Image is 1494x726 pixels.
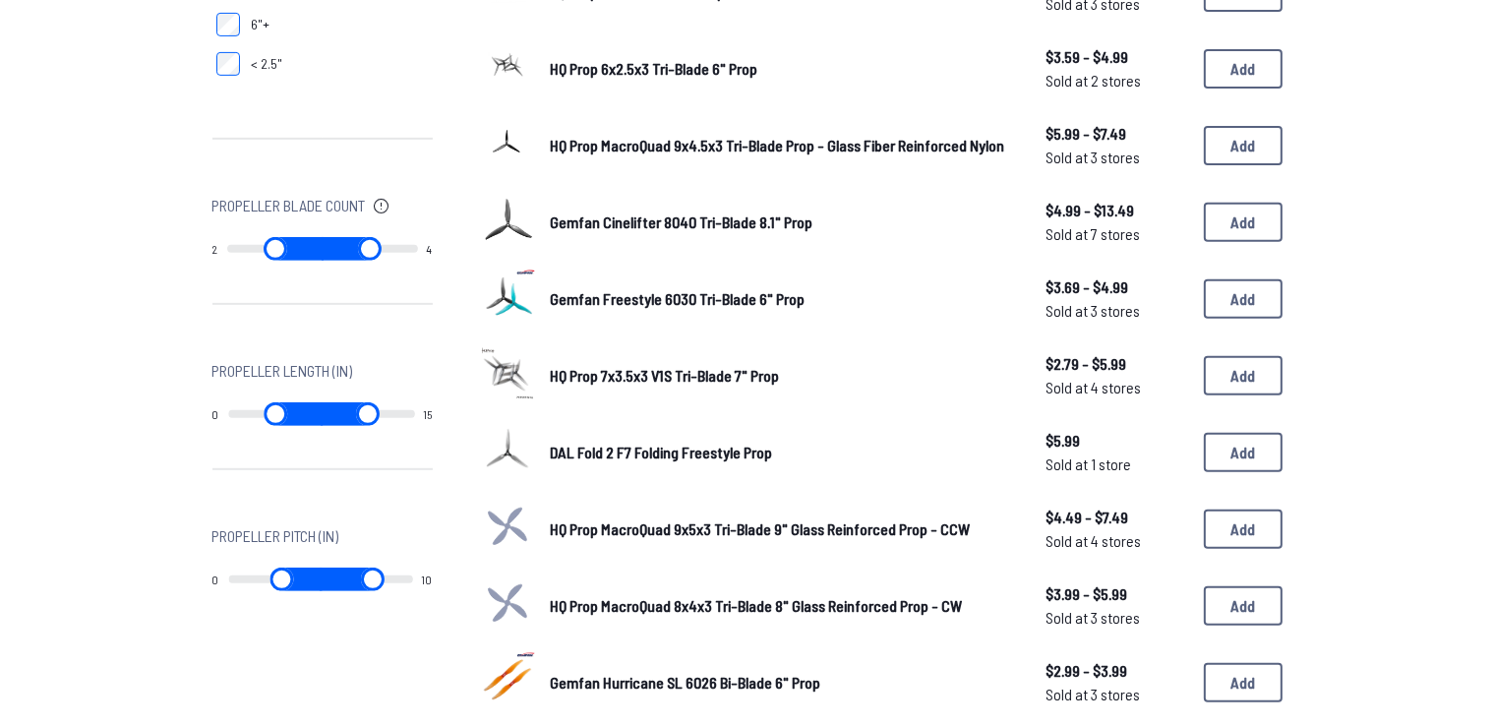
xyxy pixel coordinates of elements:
[1046,606,1188,630] span: Sold at 3 stores
[551,671,1015,695] a: Gemfan Hurricane SL 6026 Bi-Blade 6" Prop
[480,269,535,330] a: image
[551,59,758,78] span: HQ Prop 6x2.5x3 Tri-Blade 6" Prop
[427,241,433,257] output: 4
[1046,222,1188,246] span: Sold at 7 stores
[551,57,1015,81] a: HQ Prop 6x2.5x3 Tri-Blade 6" Prop
[551,517,1015,541] a: HQ Prop MacroQuad 9x5x3 Tri-Blade 9" Glass Reinforced Prop - CCW
[480,345,535,400] img: image
[1046,683,1188,706] span: Sold at 3 stores
[1046,453,1188,476] span: Sold at 1 store
[1046,122,1188,146] span: $5.99 - $7.49
[1046,275,1188,299] span: $3.69 - $4.99
[252,54,283,74] span: < 2.5"
[551,366,780,385] span: HQ Prop 7x3.5x3 V1S Tri-Blade 7" Prop
[424,406,433,422] output: 15
[1046,45,1188,69] span: $3.59 - $4.99
[551,596,963,615] span: HQ Prop MacroQuad 8x4x3 Tri-Blade 8" Glass Reinforced Prop - CW
[551,673,821,692] span: Gemfan Hurricane SL 6026 Bi-Blade 6" Prop
[480,422,535,477] img: image
[212,406,219,422] output: 0
[212,572,219,587] output: 0
[1204,433,1283,472] button: Add
[252,15,270,34] span: 6"+
[1046,299,1188,323] span: Sold at 3 stores
[212,524,339,548] span: Propeller Pitch (in)
[1046,69,1188,92] span: Sold at 2 stores
[1046,352,1188,376] span: $2.79 - $5.99
[1046,376,1188,399] span: Sold at 4 stores
[1046,429,1188,453] span: $5.99
[480,269,535,324] img: image
[212,241,218,257] output: 2
[551,364,1015,388] a: HQ Prop 7x3.5x3 V1S Tri-Blade 7" Prop
[480,652,535,713] a: image
[551,287,1015,311] a: Gemfan Freestyle 6030 Tri-Blade 6" Prop
[480,38,535,93] img: image
[480,115,535,170] img: image
[1046,529,1188,553] span: Sold at 4 stores
[1046,506,1188,529] span: $4.49 - $7.49
[551,136,1005,154] span: HQ Prop MacroQuad 9x4.5x3 Tri-Blade Prop - Glass Fiber Reinforced Nylon
[1204,279,1283,319] button: Add
[1204,203,1283,242] button: Add
[1046,659,1188,683] span: $2.99 - $3.99
[480,192,535,253] a: image
[212,359,353,383] span: Propeller Length (in)
[480,38,535,99] a: image
[480,192,535,247] img: image
[551,443,773,461] span: DAL Fold 2 F7 Folding Freestyle Prop
[1046,199,1188,222] span: $4.99 - $13.49
[551,441,1015,464] a: DAL Fold 2 F7 Folding Freestyle Prop
[480,652,535,707] img: image
[1204,126,1283,165] button: Add
[551,134,1015,157] a: HQ Prop MacroQuad 9x4.5x3 Tri-Blade Prop - Glass Fiber Reinforced Nylon
[551,289,806,308] span: Gemfan Freestyle 6030 Tri-Blade 6" Prop
[551,212,813,231] span: Gemfan Cinelifter 8040 Tri-Blade 8.1" Prop
[551,211,1015,234] a: Gemfan Cinelifter 8040 Tri-Blade 8.1" Prop
[480,422,535,483] a: image
[422,572,433,587] output: 10
[216,13,240,36] input: 6"+
[1204,510,1283,549] button: Add
[1204,356,1283,395] button: Add
[1204,663,1283,702] button: Add
[212,194,366,217] span: Propeller Blade Count
[480,115,535,176] a: image
[480,345,535,406] a: image
[551,519,971,538] span: HQ Prop MacroQuad 9x5x3 Tri-Blade 9" Glass Reinforced Prop - CCW
[551,594,1015,618] a: HQ Prop MacroQuad 8x4x3 Tri-Blade 8" Glass Reinforced Prop - CW
[1046,146,1188,169] span: Sold at 3 stores
[1204,586,1283,626] button: Add
[216,52,240,76] input: < 2.5"
[1046,582,1188,606] span: $3.99 - $5.99
[1204,49,1283,89] button: Add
